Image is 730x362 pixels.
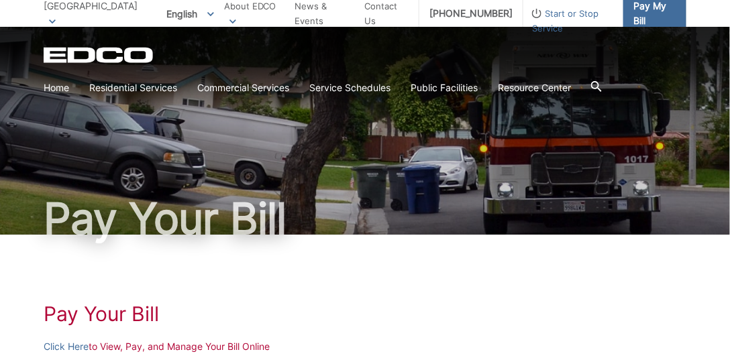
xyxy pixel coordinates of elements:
a: Residential Services [89,80,177,95]
a: Click Here [44,339,89,354]
a: Service Schedules [309,80,390,95]
span: English [156,3,224,25]
a: Commercial Services [197,80,289,95]
p: to View, Pay, and Manage Your Bill Online [44,339,686,354]
a: Public Facilities [411,80,478,95]
a: EDCD logo. Return to the homepage. [44,47,155,63]
h1: Pay Your Bill [44,197,686,240]
a: Home [44,80,69,95]
a: Resource Center [498,80,571,95]
h1: Pay Your Bill [44,302,686,326]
